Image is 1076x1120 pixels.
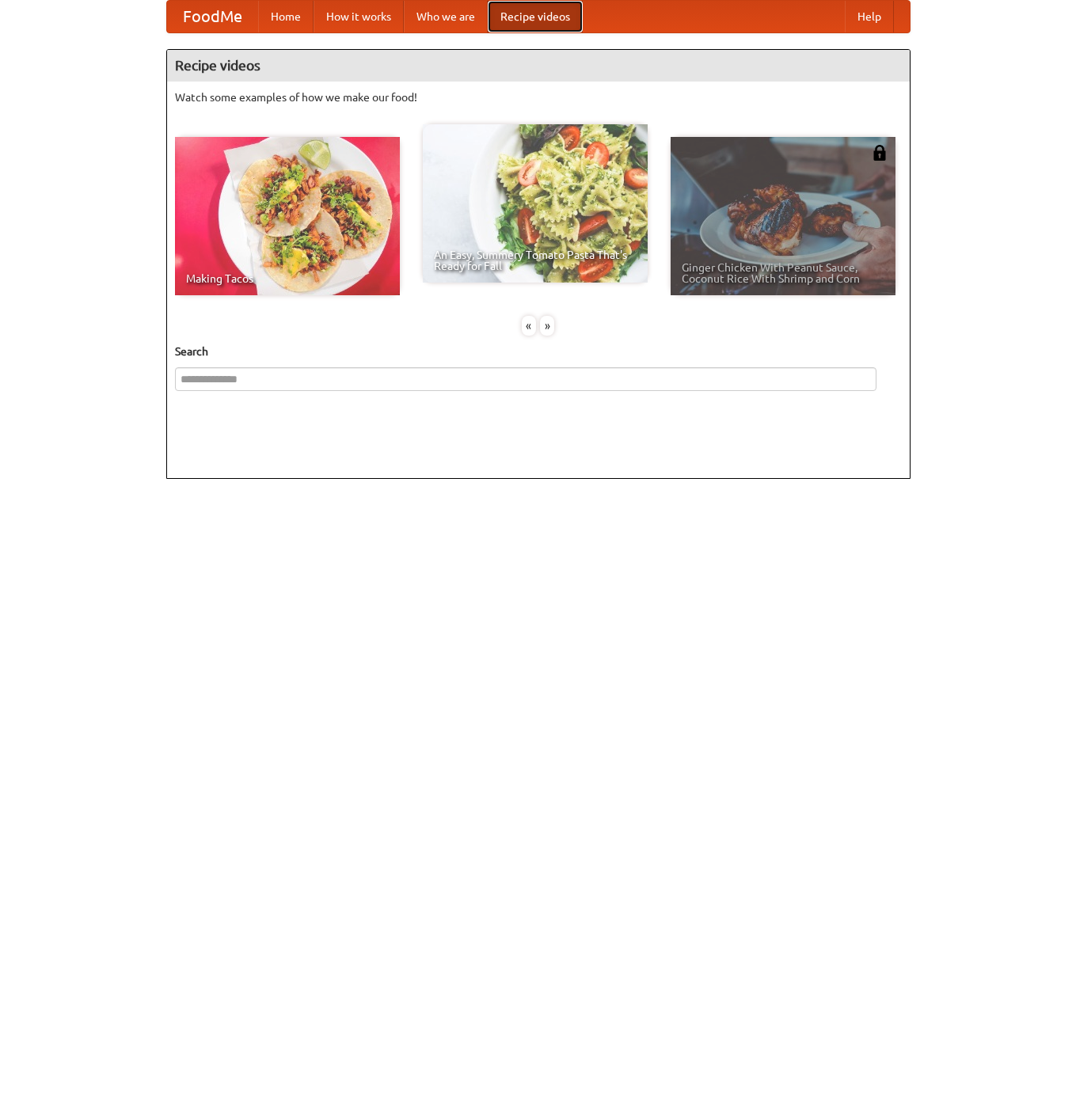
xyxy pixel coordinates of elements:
p: Watch some examples of how we make our food! [175,89,902,105]
a: An Easy, Summery Tomato Pasta That's Ready for Fall [423,124,648,283]
a: How it works [314,1,404,32]
a: FoodMe [167,1,258,32]
div: « [522,316,536,336]
h5: Search [175,344,902,359]
span: An Easy, Summery Tomato Pasta That's Ready for Fall [434,249,637,271]
a: Recipe videos [488,1,583,32]
a: Help [845,1,894,32]
a: Making Tacos [175,137,400,295]
h4: Recipe videos [167,50,910,82]
a: Home [258,1,314,32]
a: Who we are [404,1,488,32]
span: Making Tacos [186,273,389,284]
img: 483408.png [872,145,888,161]
div: » [540,316,554,336]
